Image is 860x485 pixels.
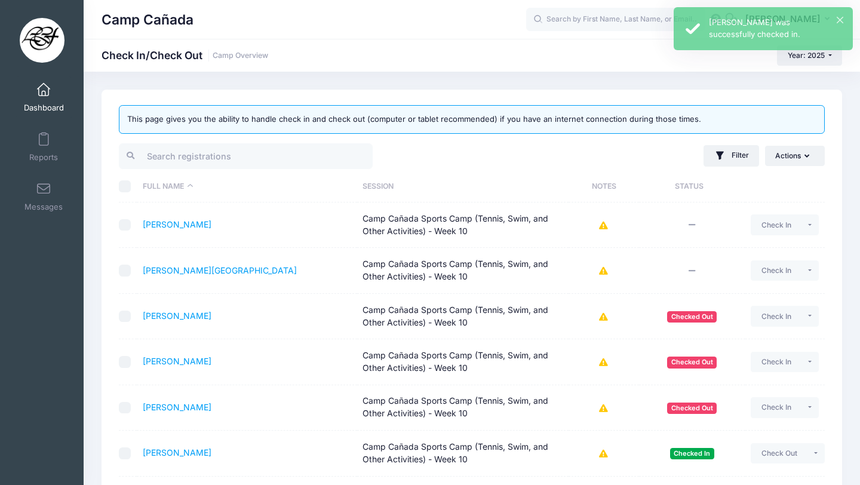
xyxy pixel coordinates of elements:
[751,397,801,418] button: Check In
[751,352,801,372] button: Check In
[119,105,825,134] div: This page gives you the ability to handle check in and check out (computer or tablet recommended)...
[357,248,569,293] td: Camp Cañada Sports Camp (Tennis, Swim, and Other Activities) - Week 10
[751,214,801,235] button: Check In
[357,202,569,248] td: Camp Cañada Sports Camp (Tennis, Swim, and Other Activities) - Week 10
[777,45,842,66] button: Year: 2025
[16,126,72,168] a: Reports
[143,311,211,321] a: [PERSON_NAME]
[143,402,211,412] a: [PERSON_NAME]
[143,219,211,229] a: [PERSON_NAME]
[765,146,825,166] button: Actions
[102,49,268,62] h1: Check In/Check Out
[143,265,297,275] a: [PERSON_NAME][GEOGRAPHIC_DATA]
[357,294,569,339] td: Camp Cañada Sports Camp (Tennis, Swim, and Other Activities) - Week 10
[751,260,801,281] button: Check In
[751,443,807,463] button: Check Out
[24,103,64,113] span: Dashboard
[837,17,843,23] button: ×
[709,17,843,40] div: [PERSON_NAME] was successfully checked in.
[704,145,759,167] button: Filter
[119,143,373,169] input: Search registrations
[143,356,211,366] a: [PERSON_NAME]
[738,6,842,33] button: [PERSON_NAME]
[20,18,64,63] img: Camp Cañada
[24,202,63,212] span: Messages
[137,171,357,202] th: Full Name: activate to sort column descending
[29,152,58,162] span: Reports
[788,51,825,60] span: Year: 2025
[143,447,211,458] a: [PERSON_NAME]
[639,171,745,202] th: Status
[751,306,801,326] button: Check In
[16,176,72,217] a: Messages
[357,171,569,202] th: Session: activate to sort column ascending
[667,357,717,368] span: Checked Out
[16,76,72,118] a: Dashboard
[670,448,714,459] span: Checked In
[569,171,639,202] th: Notes: activate to sort column ascending
[526,8,705,32] input: Search by First Name, Last Name, or Email...
[357,385,569,431] td: Camp Cañada Sports Camp (Tennis, Swim, and Other Activities) - Week 10
[357,431,569,476] td: Camp Cañada Sports Camp (Tennis, Swim, and Other Activities) - Week 10
[667,403,717,414] span: Checked Out
[102,6,193,33] h1: Camp Cañada
[213,51,268,60] a: Camp Overview
[667,311,717,323] span: Checked Out
[357,339,569,385] td: Camp Cañada Sports Camp (Tennis, Swim, and Other Activities) - Week 10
